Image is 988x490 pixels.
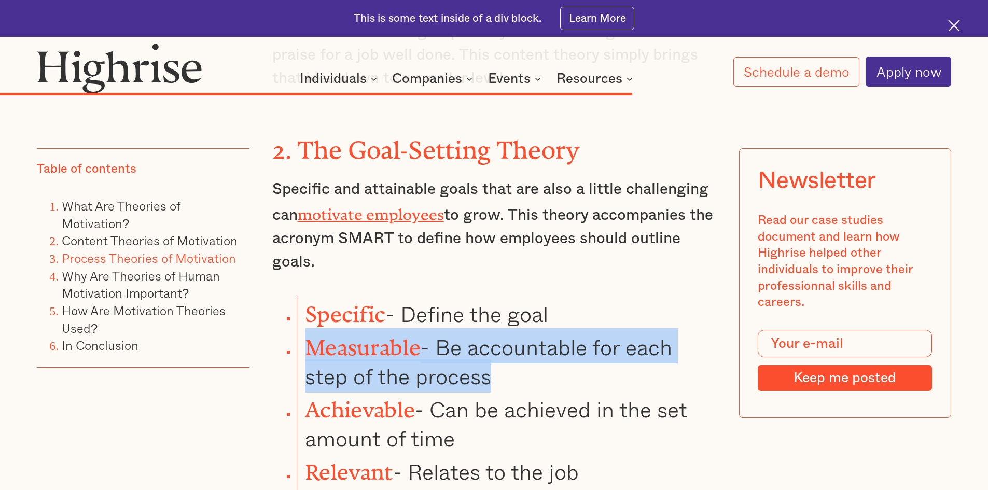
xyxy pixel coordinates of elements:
[62,335,138,355] a: In Conclusion
[758,167,876,194] div: Newsletter
[297,390,716,453] li: - Can be achieved in the set amount of time
[297,328,716,390] li: - Be accountable for each step of the process
[556,73,636,85] div: Resources
[354,11,541,26] div: This is some text inside of a div block.
[297,453,716,486] li: - Relates to the job
[305,398,415,411] strong: Achievable
[62,196,180,233] a: What Are Theories of Motivation?
[392,73,462,85] div: Companies
[305,302,385,316] strong: Specific
[305,335,421,349] strong: Measurable
[758,330,932,391] form: Modal Form
[272,178,716,274] p: Specific and attainable goals that are also a little challenging can to grow. This theory accompa...
[300,73,380,85] div: Individuals
[758,365,932,391] input: Keep me posted
[758,213,932,311] div: Read our case studies document and learn how Highrise helped other individuals to improve their p...
[62,248,236,268] a: Process Theories of Motivation
[300,73,367,85] div: Individuals
[733,57,860,87] a: Schedule a demo
[556,73,622,85] div: Resources
[272,136,580,152] strong: 2. The Goal-Setting Theory
[37,161,136,178] div: Table of contents
[298,206,444,216] a: motivate employees
[488,73,531,85] div: Events
[37,43,202,93] img: Highrise logo
[297,295,716,328] li: - Define the goal
[62,266,220,303] a: Why Are Theories of Human Motivation Important?
[948,20,960,32] img: Cross icon
[758,330,932,358] input: Your e-mail
[488,73,544,85] div: Events
[392,73,476,85] div: Companies
[62,231,238,250] a: Content Theories of Motivation
[866,57,951,87] a: Apply now
[560,7,634,30] a: Learn More
[62,301,226,338] a: How Are Motivation Theories Used?
[305,460,393,473] strong: Relevant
